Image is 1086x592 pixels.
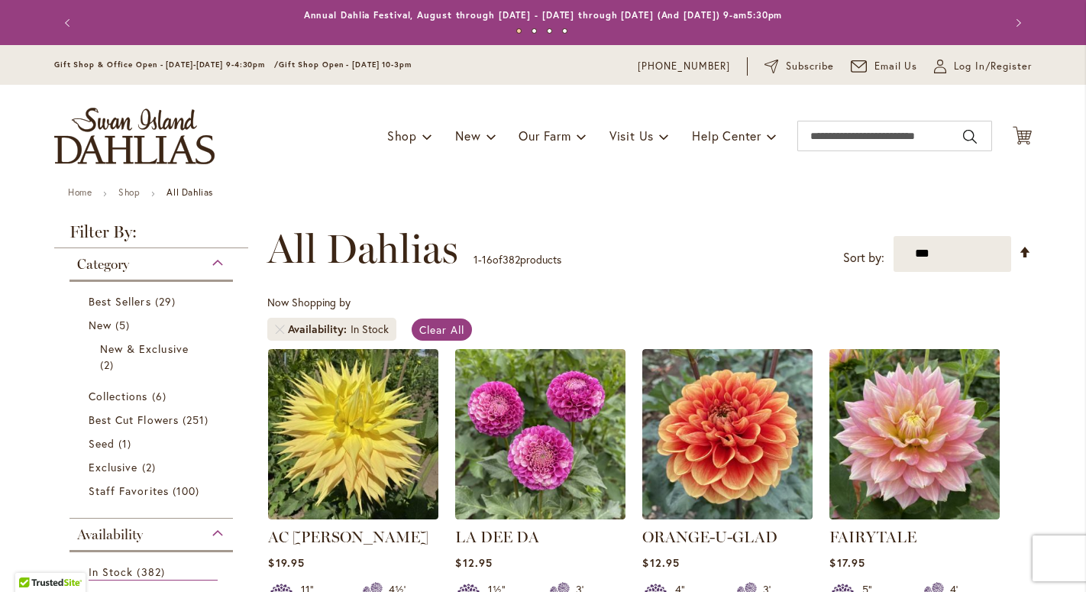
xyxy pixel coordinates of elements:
span: 100 [173,483,203,499]
a: New &amp; Exclusive [100,341,206,373]
span: New [89,318,112,332]
span: $19.95 [268,555,304,570]
a: Remove Availability In Stock [275,325,284,334]
button: 3 of 4 [547,28,552,34]
span: Best Cut Flowers [89,412,179,427]
span: 382 [503,252,520,267]
span: 1 [118,435,135,451]
span: 1 [474,252,478,267]
a: La Dee Da [455,508,625,522]
span: 29 [155,293,179,309]
a: Clear All [412,319,472,341]
strong: All Dahlias [166,186,213,198]
a: Collections [89,388,218,404]
button: 2 of 4 [532,28,537,34]
a: AC Jeri [268,508,438,522]
a: store logo [54,108,215,164]
span: Staff Favorites [89,484,169,498]
span: Clear All [419,322,464,337]
span: Log In/Register [954,59,1032,74]
a: In Stock 382 [89,564,218,581]
span: $12.95 [642,555,679,570]
a: Seed [89,435,218,451]
a: ORANGE-U-GLAD [642,528,777,546]
span: Subscribe [786,59,834,74]
a: Shop [118,186,140,198]
div: In Stock [351,322,389,337]
img: Fairytale [829,349,1000,519]
a: New [89,317,218,333]
a: Best Sellers [89,293,218,309]
strong: Filter By: [54,224,248,248]
span: Our Farm [519,128,570,144]
img: AC Jeri [268,349,438,519]
span: Category [77,256,129,273]
label: Sort by: [843,244,884,272]
span: $12.95 [455,555,492,570]
span: Gift Shop & Office Open - [DATE]-[DATE] 9-4:30pm / [54,60,279,70]
a: Staff Favorites [89,483,218,499]
span: Seed [89,436,115,451]
a: Best Cut Flowers [89,412,218,428]
a: [PHONE_NUMBER] [638,59,730,74]
span: Email Us [874,59,918,74]
span: Shop [387,128,417,144]
a: FAIRYTALE [829,528,916,546]
a: Fairytale [829,508,1000,522]
span: Help Center [692,128,761,144]
span: New [455,128,480,144]
a: AC [PERSON_NAME] [268,528,428,546]
span: 251 [183,412,212,428]
span: Availability [288,322,351,337]
button: 4 of 4 [562,28,567,34]
span: 2 [100,357,118,373]
span: Best Sellers [89,294,151,309]
button: Next [1001,8,1032,38]
span: New & Exclusive [100,341,189,356]
a: Exclusive [89,459,218,475]
a: Home [68,186,92,198]
span: All Dahlias [267,226,458,272]
span: Exclusive [89,460,137,474]
span: 382 [137,564,168,580]
button: Previous [54,8,85,38]
span: 2 [142,459,160,475]
span: 16 [482,252,493,267]
span: Collections [89,389,148,403]
a: Log In/Register [934,59,1032,74]
span: $17.95 [829,555,865,570]
span: 5 [115,317,134,333]
span: Availability [77,526,143,543]
a: Email Us [851,59,918,74]
a: LA DEE DA [455,528,539,546]
span: In Stock [89,565,133,579]
button: 1 of 4 [516,28,522,34]
span: Visit Us [609,128,654,144]
span: Gift Shop Open - [DATE] 10-3pm [279,60,412,70]
p: - of products [474,247,561,272]
img: La Dee Da [455,349,625,519]
a: Subscribe [764,59,834,74]
a: Annual Dahlia Festival, August through [DATE] - [DATE] through [DATE] (And [DATE]) 9-am5:30pm [304,9,783,21]
span: Now Shopping by [267,295,351,309]
a: Orange-U-Glad [642,508,813,522]
span: 6 [152,388,170,404]
img: Orange-U-Glad [642,349,813,519]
